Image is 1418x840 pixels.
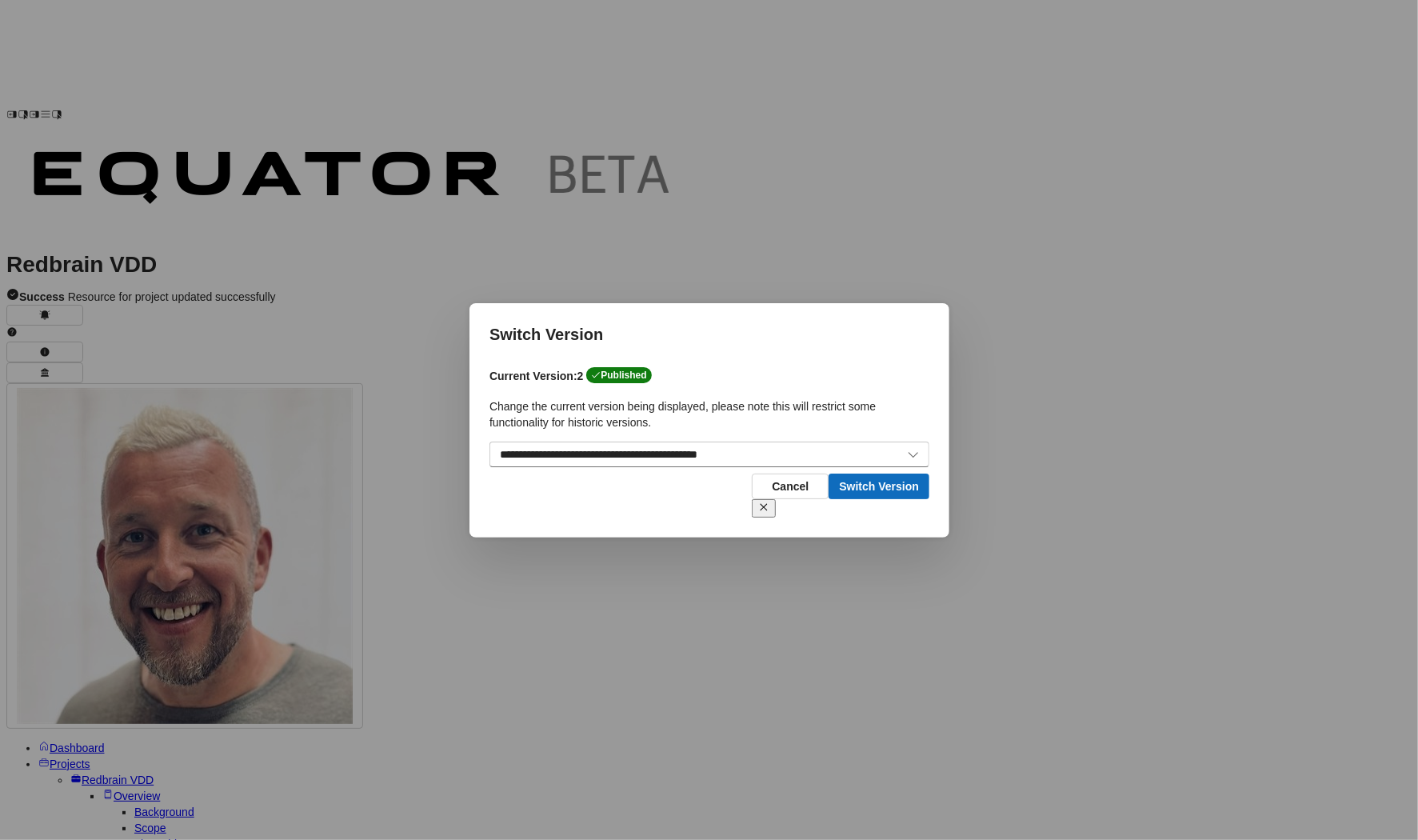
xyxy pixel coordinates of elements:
button: Switch Version [829,474,929,499]
button: Cancel [752,474,829,499]
p: Change the current version being displayed, please note this will restrict some functionality for... [489,398,929,430]
div: Published [586,366,651,382]
h4: Current Version: 2 [489,366,929,383]
h2: Switch Version [489,323,929,346]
